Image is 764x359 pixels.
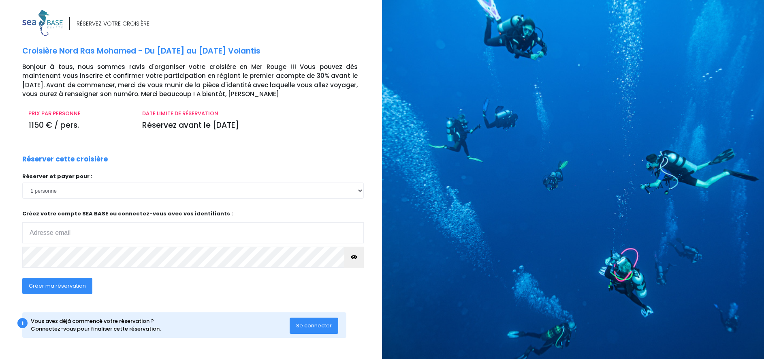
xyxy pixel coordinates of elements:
p: DATE LIMITE DE RÉSERVATION [142,110,358,118]
button: Créer ma réservation [22,278,92,294]
div: Vous avez déjà commencé votre réservation ? Connectez-vous pour finaliser cette réservation. [31,317,290,333]
button: Se connecter [290,318,338,334]
p: Bonjour à tous, nous sommes ravis d'organiser votre croisière en Mer Rouge !!! Vous pouvez dès ma... [22,62,376,99]
img: logo_color1.png [22,10,63,36]
p: PRIX PAR PERSONNE [28,110,130,118]
span: Se connecter [296,322,332,329]
div: i [17,318,28,328]
div: RÉSERVEZ VOTRE CROISIÈRE [77,19,149,28]
input: Adresse email [22,222,364,243]
p: Réserver et payer pour : [22,172,364,181]
p: Créez votre compte SEA BASE ou connectez-vous avec vos identifiants : [22,210,364,243]
span: Créer ma réservation [29,282,86,290]
p: Réservez avant le [DATE] [142,120,358,131]
p: 1150 € / pers. [28,120,130,131]
a: Se connecter [290,322,338,329]
p: Réserver cette croisière [22,154,108,165]
p: Croisière Nord Ras Mohamed - Du [DATE] au [DATE] Volantis [22,45,376,57]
